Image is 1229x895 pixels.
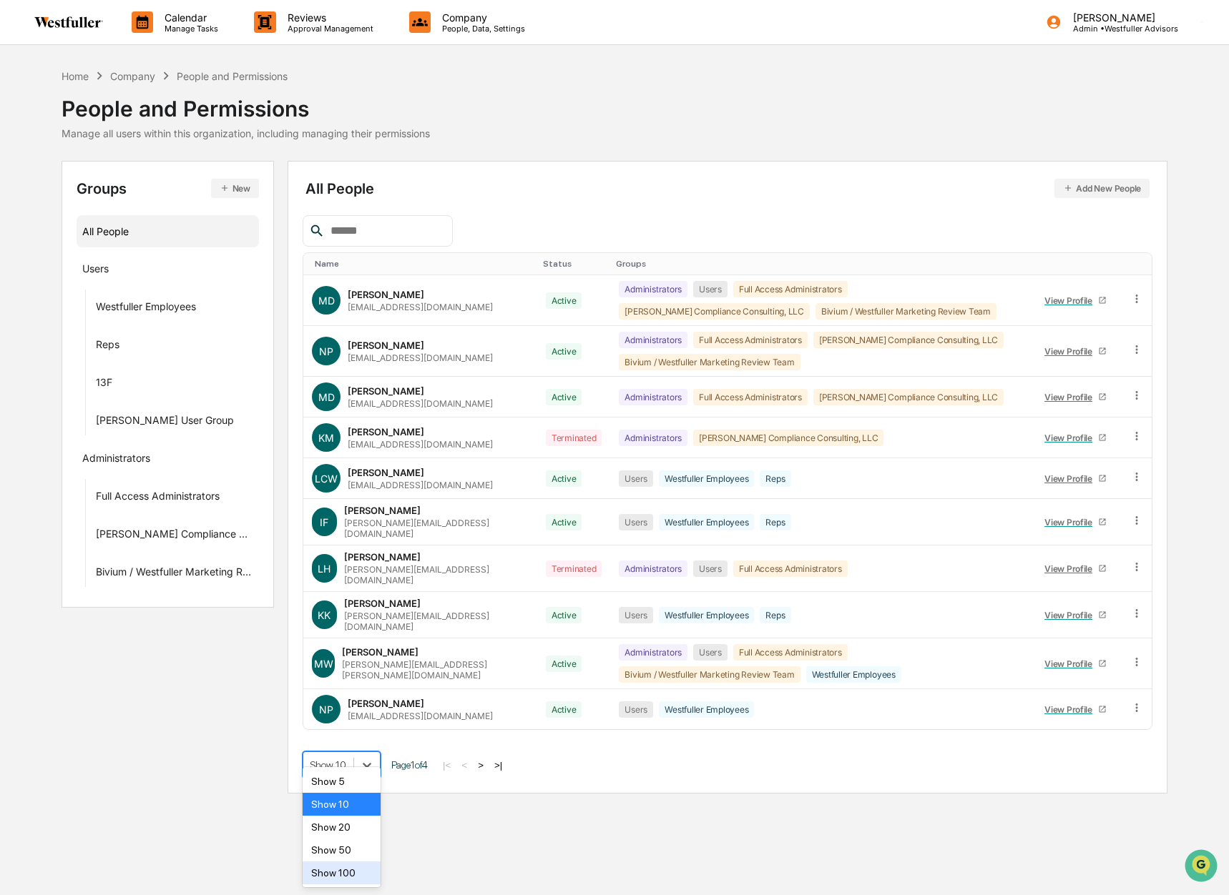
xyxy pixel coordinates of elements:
div: View Profile [1044,517,1098,528]
div: [EMAIL_ADDRESS][DOMAIN_NAME] [348,398,493,409]
div: Administrators [619,281,687,297]
div: All People [82,219,253,243]
a: 🔎Data Lookup [9,314,96,340]
div: [EMAIL_ADDRESS][DOMAIN_NAME] [348,480,493,490]
div: Show 10 [303,793,381,816]
button: New [211,179,259,198]
div: [PERSON_NAME] User Group [96,414,234,431]
span: Data Lookup [29,320,90,334]
a: View Profile [1039,340,1113,362]
div: View Profile [1044,346,1098,357]
a: View Profile [1039,604,1113,626]
div: Show 50 [303,839,381,861]
div: Full Access Administrators [733,644,848,661]
div: [PERSON_NAME][EMAIL_ADDRESS][DOMAIN_NAME] [344,564,529,585]
div: [PERSON_NAME][EMAIL_ADDRESS][DOMAIN_NAME] [344,610,529,632]
div: Toggle SortBy [1133,259,1147,269]
div: Users [619,701,653,718]
div: People and Permissions [62,84,430,122]
span: Michaeldziura [44,194,104,206]
div: Manage all users within this organization, including managing their permissions [62,127,430,139]
span: KM [318,432,334,444]
img: 1746055101610-c473b297-6a78-478c-a979-82029cc54cd1 [14,109,40,135]
div: [PERSON_NAME] Compliance Consulting, LLC [619,303,809,320]
div: Users [619,607,653,623]
div: Toggle SortBy [543,259,605,269]
div: Westfuller Employees [659,701,754,718]
div: Westfuller Employees [659,514,754,530]
div: Bivium / Westfuller Marketing Review Team [816,303,997,320]
div: Users [693,560,728,577]
a: 🖐️Preclearance [9,287,98,312]
div: Bivium / Westfuller Marketing Review Team [96,565,253,583]
div: [PERSON_NAME] [348,385,424,397]
span: [DATE] [127,233,156,244]
div: Active [546,514,582,530]
span: MD [318,295,335,307]
button: < [457,759,471,771]
img: 1746055101610-c473b297-6a78-478c-a979-82029cc54cd1 [29,234,40,245]
div: View Profile [1044,473,1098,484]
button: |< [439,759,455,771]
div: 🗄️ [104,294,115,305]
div: Administrators [619,430,687,446]
div: Full Access Administrators [693,332,808,348]
iframe: Open customer support [1183,848,1222,886]
div: [EMAIL_ADDRESS][DOMAIN_NAME] [348,302,493,312]
div: Reps [760,514,790,530]
div: Administrators [619,389,687,405]
a: View Profile [1039,468,1113,490]
div: [EMAIL_ADDRESS][DOMAIN_NAME] [348,439,493,450]
p: Manage Tasks [153,24,225,34]
div: Company [110,70,155,82]
div: Bivium / Westfuller Marketing Review Team [619,354,800,370]
img: 8933085812038_c878075ebb4cc5468115_72.jpg [30,109,56,135]
div: Administrators [619,332,687,348]
div: Home [62,70,89,82]
div: Active [546,656,582,672]
div: View Profile [1044,295,1098,306]
div: Toggle SortBy [1036,259,1116,269]
div: [PERSON_NAME] [348,467,424,478]
p: Admin • Westfuller Advisors [1062,24,1178,34]
button: Start new chat [243,114,260,131]
div: Westfuller Employees [659,470,754,487]
div: All People [305,179,1150,198]
button: > [474,759,488,771]
div: Users [693,281,728,297]
div: Terminated [546,560,602,577]
div: Full Access Administrators [693,389,808,405]
span: Attestations [118,292,177,307]
div: We're available if you need us! [64,124,197,135]
p: Company [431,11,532,24]
div: [PERSON_NAME] Compliance Consulting, LLC [693,430,883,446]
div: [PERSON_NAME][EMAIL_ADDRESS][PERSON_NAME][DOMAIN_NAME] [342,659,529,681]
div: Full Access Administrators [733,281,848,297]
div: Active [546,292,582,309]
div: View Profile [1044,432,1098,443]
div: 🔎 [14,321,26,332]
a: View Profile [1039,511,1113,533]
div: Show 100 [303,861,381,884]
div: [EMAIL_ADDRESS][DOMAIN_NAME] [348,352,493,363]
div: [PERSON_NAME] Compliance Consulting, LLC [813,332,1004,348]
div: Reps [760,607,790,623]
div: Active [546,701,582,718]
div: Terminated [546,430,602,446]
span: MW [314,658,333,670]
div: View Profile [1044,658,1098,669]
span: Page 1 of 4 [391,759,428,771]
span: • [107,194,112,206]
a: Powered byPylon [101,354,173,365]
div: View Profile [1044,610,1098,620]
div: Bivium / Westfuller Marketing Review Team [619,666,800,683]
div: Administrators [619,560,687,577]
div: Past conversations [14,159,96,170]
div: Show 5 [303,770,381,793]
div: [PERSON_NAME] [344,505,421,516]
a: View Profile [1039,558,1113,580]
div: Toggle SortBy [315,259,532,269]
div: 🖐️ [14,294,26,305]
div: Users [619,470,653,487]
